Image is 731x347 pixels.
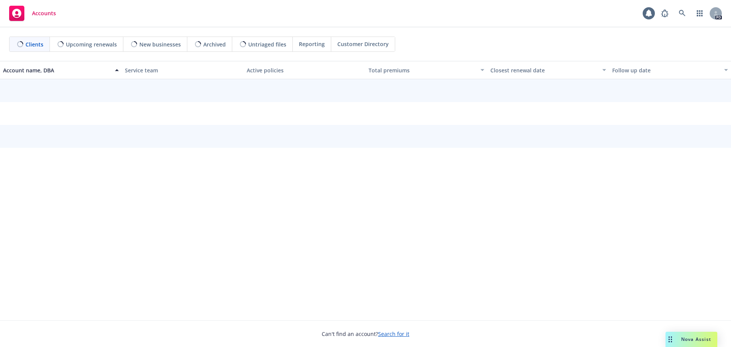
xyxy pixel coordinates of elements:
[244,61,365,79] button: Active policies
[490,66,598,74] div: Closest renewal date
[299,40,325,48] span: Reporting
[487,61,609,79] button: Closest renewal date
[122,61,244,79] button: Service team
[337,40,389,48] span: Customer Directory
[26,40,43,48] span: Clients
[365,61,487,79] button: Total premiums
[378,330,409,337] a: Search for it
[666,332,717,347] button: Nova Assist
[6,3,59,24] a: Accounts
[369,66,476,74] div: Total premiums
[675,6,690,21] a: Search
[609,61,731,79] button: Follow up date
[247,66,362,74] div: Active policies
[322,330,409,338] span: Can't find an account?
[681,336,711,342] span: Nova Assist
[612,66,720,74] div: Follow up date
[66,40,117,48] span: Upcoming renewals
[125,66,241,74] div: Service team
[692,6,707,21] a: Switch app
[32,10,56,16] span: Accounts
[666,332,675,347] div: Drag to move
[203,40,226,48] span: Archived
[248,40,286,48] span: Untriaged files
[3,66,110,74] div: Account name, DBA
[139,40,181,48] span: New businesses
[657,6,672,21] a: Report a Bug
